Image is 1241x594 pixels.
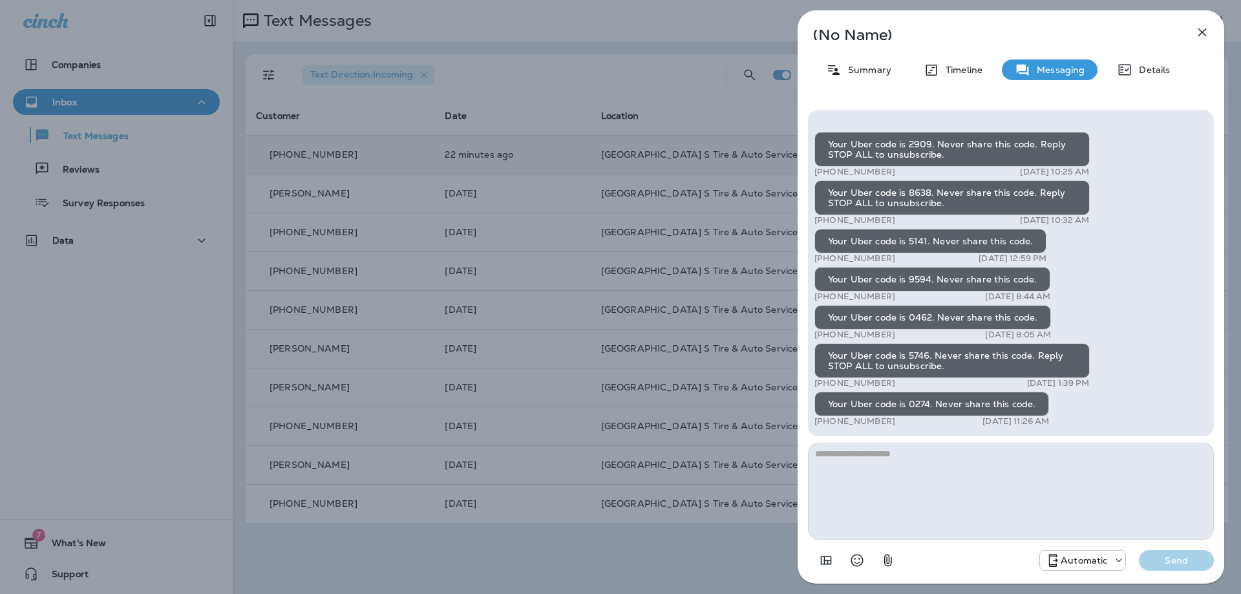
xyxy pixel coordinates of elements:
p: (No Name) [813,30,1166,40]
div: Your Uber code is 9594. Never share this code. [814,267,1050,292]
p: [PHONE_NUMBER] [814,330,895,340]
div: Your Uber code is 0462. Never share this code. [814,305,1051,330]
p: Summary [842,65,891,75]
p: [PHONE_NUMBER] [814,378,895,388]
div: Your Uber code is 5746. Never share this code. Reply STOP ALL to unsubscribe. [814,343,1090,378]
div: Your Uber code is 2909. Never share this code. Reply STOP ALL to unsubscribe. [814,132,1090,167]
p: [DATE] 10:32 AM [1020,215,1089,226]
p: [PHONE_NUMBER] [814,416,895,427]
p: Details [1132,65,1170,75]
p: [DATE] 10:25 AM [1020,167,1089,177]
p: [PHONE_NUMBER] [814,253,895,264]
p: [PHONE_NUMBER] [814,292,895,302]
p: Timeline [939,65,982,75]
button: Select an emoji [844,547,870,573]
p: [DATE] 11:26 AM [982,416,1049,427]
button: Add in a premade template [813,547,839,573]
p: [DATE] 12:59 PM [979,253,1046,264]
div: Your Uber code is 5141. Never share this code. [814,229,1046,253]
p: [DATE] 8:05 AM [985,330,1051,340]
p: [DATE] 1:39 PM [1027,378,1090,388]
div: Your Uber code is 0274. Never share this code. [814,392,1049,416]
p: Automatic [1061,555,1107,566]
p: [PHONE_NUMBER] [814,167,895,177]
p: [DATE] 8:44 AM [985,292,1050,302]
p: Messaging [1030,65,1085,75]
div: Your Uber code is 8638. Never share this code. Reply STOP ALL to unsubscribe. [814,180,1090,215]
p: [PHONE_NUMBER] [814,215,895,226]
